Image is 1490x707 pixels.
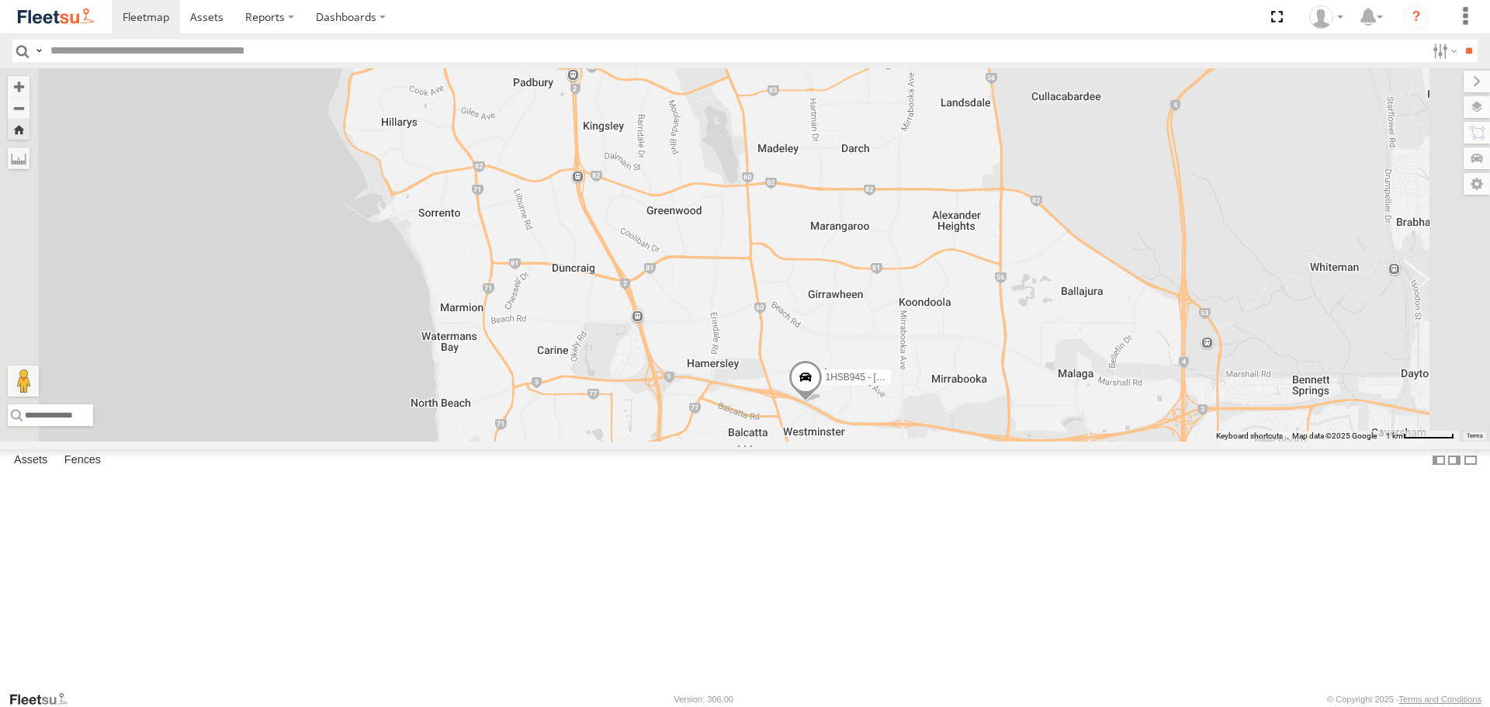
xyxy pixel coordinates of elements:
label: Assets [6,450,55,472]
button: Zoom out [8,97,29,119]
img: fleetsu-logo-horizontal.svg [16,6,96,27]
span: 1 km [1386,431,1403,440]
label: Hide Summary Table [1463,449,1478,472]
span: Map data ©2025 Google [1292,431,1377,440]
span: 1HSB945 - [PERSON_NAME] [826,373,951,383]
label: Measure [8,147,29,169]
div: Wayne Betts [1304,5,1349,29]
button: Zoom Home [8,119,29,140]
label: Map Settings [1464,173,1490,195]
label: Dock Summary Table to the Left [1431,449,1447,472]
label: Dock Summary Table to the Right [1447,449,1462,472]
button: Map Scale: 1 km per 62 pixels [1381,431,1459,442]
div: Version: 306.00 [674,695,733,704]
div: © Copyright 2025 - [1327,695,1481,704]
label: Fences [57,450,109,472]
button: Drag Pegman onto the map to open Street View [8,366,39,397]
label: Search Query [33,40,45,62]
button: Zoom in [8,76,29,97]
button: Keyboard shortcuts [1216,431,1283,442]
label: Search Filter Options [1426,40,1460,62]
a: Terms (opens in new tab) [1467,432,1483,438]
a: Terms and Conditions [1399,695,1481,704]
i: ? [1404,5,1429,29]
a: Visit our Website [9,691,80,707]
